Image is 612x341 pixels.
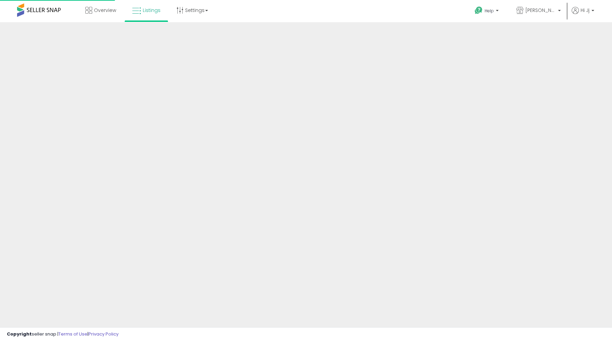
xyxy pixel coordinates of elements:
[94,7,116,14] span: Overview
[572,7,594,22] a: Hi Jj
[474,6,483,15] i: Get Help
[581,7,589,14] span: Hi Jj
[469,1,505,22] a: Help
[143,7,161,14] span: Listings
[525,7,556,14] span: [PERSON_NAME]'s Movies
[485,8,494,14] span: Help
